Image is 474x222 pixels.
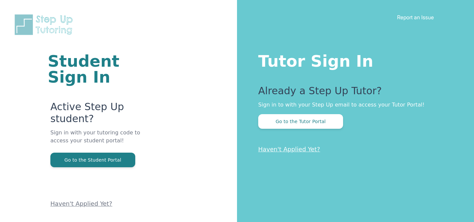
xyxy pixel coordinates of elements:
[258,118,343,124] a: Go to the Tutor Portal
[258,85,447,101] p: Already a Step Up Tutor?
[258,101,447,109] p: Sign in to with your Step Up email to access your Tutor Portal!
[50,101,157,129] p: Active Step Up student?
[258,114,343,129] button: Go to the Tutor Portal
[50,153,135,167] button: Go to the Student Portal
[13,13,77,36] img: Step Up Tutoring horizontal logo
[397,14,434,21] a: Report an Issue
[48,53,157,85] h1: Student Sign In
[50,157,135,163] a: Go to the Student Portal
[258,146,320,153] a: Haven't Applied Yet?
[50,129,157,153] p: Sign in with your tutoring code to access your student portal!
[50,200,112,207] a: Haven't Applied Yet?
[258,50,447,69] h1: Tutor Sign In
